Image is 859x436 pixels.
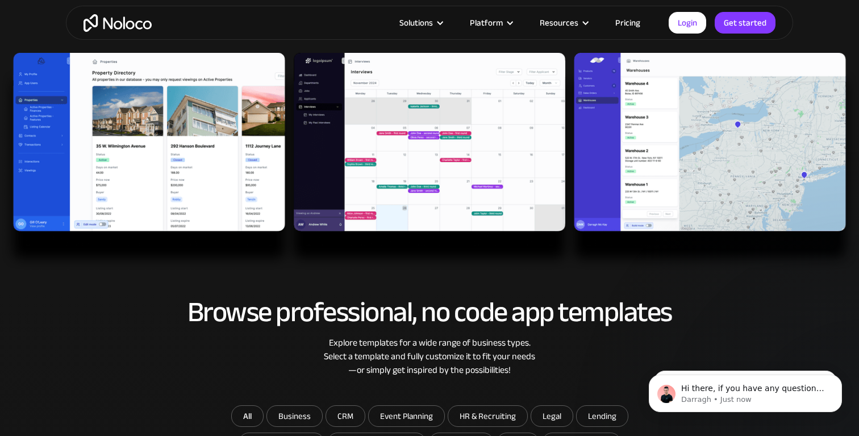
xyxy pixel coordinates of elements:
div: Resources [526,15,601,30]
div: Platform [456,15,526,30]
div: Solutions [399,15,433,30]
div: Resources [540,15,578,30]
a: Login [669,12,706,34]
iframe: Intercom notifications message [632,351,859,430]
a: Pricing [601,15,654,30]
h2: Browse professional, no code app templates [77,297,782,327]
a: home [84,14,152,32]
div: Explore templates for a wide range of business types. Select a template and fully customize it to... [77,336,782,377]
div: Platform [470,15,503,30]
a: All [231,405,264,427]
a: Get started [715,12,775,34]
div: Solutions [385,15,456,30]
